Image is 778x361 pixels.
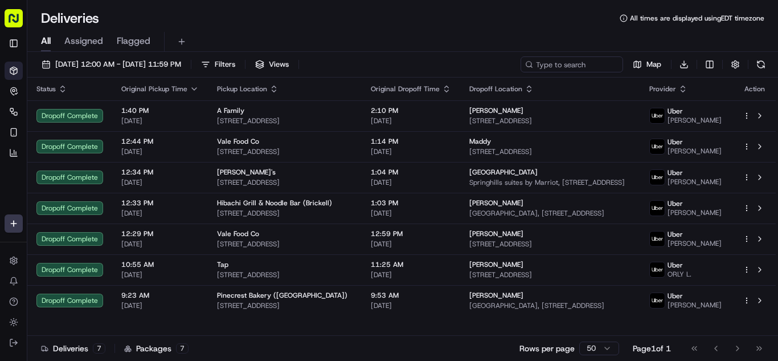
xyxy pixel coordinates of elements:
[668,177,722,186] span: [PERSON_NAME]
[649,84,676,94] span: Provider
[469,260,523,269] span: [PERSON_NAME]
[469,240,631,249] span: [STREET_ADDRESS]
[217,116,353,125] span: [STREET_ADDRESS]
[121,240,199,249] span: [DATE]
[371,106,451,115] span: 2:10 PM
[371,291,451,300] span: 9:53 AM
[469,209,631,218] span: [GEOGRAPHIC_DATA], [STREET_ADDRESS]
[121,137,199,146] span: 12:44 PM
[469,84,522,94] span: Dropoff Location
[469,270,631,279] span: [STREET_ADDRESS]
[217,147,353,156] span: [STREET_ADDRESS]
[250,56,294,72] button: Views
[371,198,451,208] span: 1:03 PM
[469,291,523,300] span: [PERSON_NAME]
[93,343,105,354] div: 7
[668,137,683,147] span: Uber
[121,229,199,238] span: 12:29 PM
[521,56,623,72] input: Type to search
[469,106,523,115] span: [PERSON_NAME]
[650,232,665,246] img: uber-new-logo.jpeg
[646,59,661,70] span: Map
[469,147,631,156] span: [STREET_ADDRESS]
[633,343,671,354] div: Page 1 of 1
[36,56,186,72] button: [DATE] 12:00 AM - [DATE] 11:59 PM
[469,198,523,208] span: [PERSON_NAME]
[668,107,683,116] span: Uber
[217,270,353,279] span: [STREET_ADDRESS]
[121,84,187,94] span: Original Pickup Time
[217,137,259,146] span: Vale Food Co
[217,209,353,218] span: [STREET_ADDRESS]
[371,301,451,310] span: [DATE]
[215,59,235,70] span: Filters
[124,343,189,354] div: Packages
[469,137,491,146] span: Maddy
[650,108,665,123] img: uber-new-logo.jpeg
[269,59,289,70] span: Views
[217,229,259,238] span: Vale Food Co
[668,261,683,270] span: Uber
[371,209,451,218] span: [DATE]
[217,84,267,94] span: Pickup Location
[668,291,683,301] span: Uber
[630,14,764,23] span: All times are displayed using EDT timezone
[668,239,722,248] span: [PERSON_NAME]
[55,59,181,70] span: [DATE] 12:00 AM - [DATE] 11:59 PM
[371,229,451,238] span: 12:59 PM
[121,168,199,177] span: 12:34 PM
[121,301,199,310] span: [DATE]
[121,147,199,156] span: [DATE]
[668,147,722,156] span: [PERSON_NAME]
[117,34,150,48] span: Flagged
[469,178,631,187] span: Springhills suites by Marriot, [STREET_ADDRESS]
[668,230,683,239] span: Uber
[469,229,523,238] span: [PERSON_NAME]
[217,168,276,177] span: [PERSON_NAME]'s
[41,34,51,48] span: All
[743,84,767,94] div: Action
[121,116,199,125] span: [DATE]
[650,170,665,185] img: uber-new-logo.jpeg
[36,84,56,94] span: Status
[121,291,199,300] span: 9:23 AM
[469,168,538,177] span: [GEOGRAPHIC_DATA]
[650,262,665,277] img: uber-new-logo.jpeg
[64,34,103,48] span: Assigned
[668,199,683,208] span: Uber
[176,343,189,354] div: 7
[371,260,451,269] span: 11:25 AM
[217,106,244,115] span: A Family
[371,240,451,249] span: [DATE]
[753,56,769,72] button: Refresh
[217,178,353,187] span: [STREET_ADDRESS]
[41,9,99,27] h1: Deliveries
[650,139,665,154] img: uber-new-logo.jpeg
[217,240,353,249] span: [STREET_ADDRESS]
[668,208,722,217] span: [PERSON_NAME]
[469,301,631,310] span: [GEOGRAPHIC_DATA], [STREET_ADDRESS]
[217,260,228,269] span: Tap
[650,201,665,216] img: uber-new-logo.jpeg
[371,178,451,187] span: [DATE]
[121,209,199,218] span: [DATE]
[668,270,691,279] span: ORLY L.
[668,116,722,125] span: [PERSON_NAME]
[121,106,199,115] span: 1:40 PM
[217,291,347,300] span: Pinecrest Bakery ([GEOGRAPHIC_DATA])
[371,168,451,177] span: 1:04 PM
[121,198,199,208] span: 12:33 PM
[650,293,665,308] img: uber-new-logo.jpeg
[121,178,199,187] span: [DATE]
[196,56,240,72] button: Filters
[371,116,451,125] span: [DATE]
[668,168,683,177] span: Uber
[371,270,451,279] span: [DATE]
[217,198,332,208] span: Hibachi Grill & Noodle Bar (Brickell)
[628,56,666,72] button: Map
[371,147,451,156] span: [DATE]
[668,301,722,310] span: [PERSON_NAME]
[371,137,451,146] span: 1:14 PM
[41,343,105,354] div: Deliveries
[519,343,575,354] p: Rows per page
